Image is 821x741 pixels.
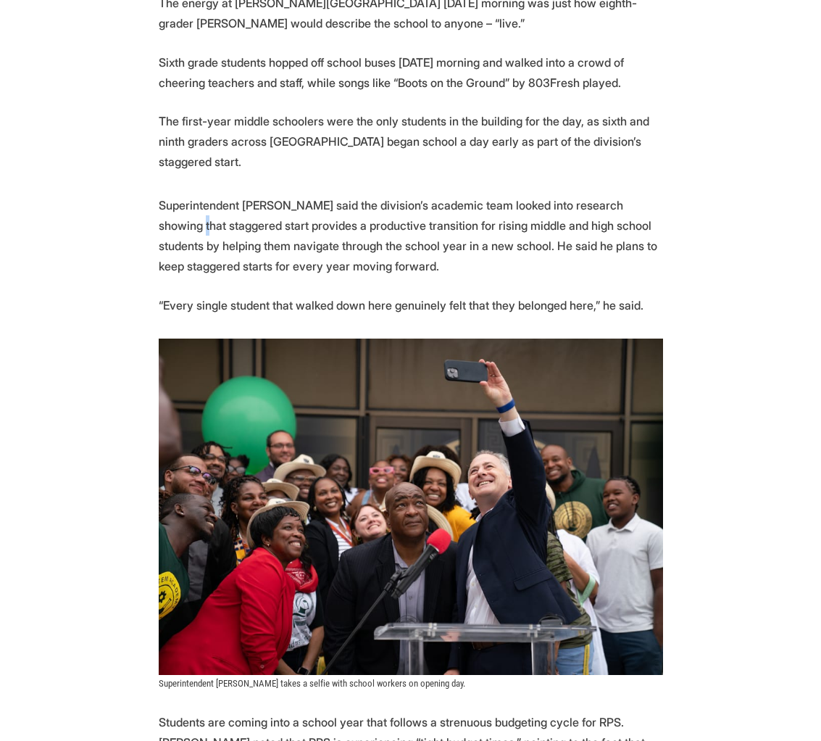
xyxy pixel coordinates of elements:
[159,678,465,689] span: Superintendent [PERSON_NAME] takes a selfie with school workers on opening day.
[159,295,663,315] p: “Every single student that walked down here genuinely felt that they belonged here,” he said.
[159,195,663,276] p: Superintendent [PERSON_NAME] said the division’s academic team looked into research showing that ...
[159,52,663,93] p: Sixth grade students hopped off school buses [DATE] morning and walked into a crowd of cheering t...
[159,111,663,172] p: The first-year middle schoolers were the only students in the building for the day, as sixth and ...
